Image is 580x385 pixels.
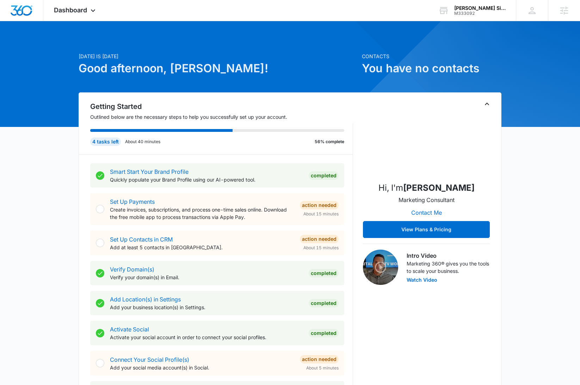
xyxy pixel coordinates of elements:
h3: Intro Video [407,251,490,260]
h1: You have no contacts [362,60,501,77]
p: [DATE] is [DATE] [79,53,358,60]
div: account id [454,11,506,16]
div: account name [454,5,506,11]
p: Verify your domain(s) in Email. [110,274,303,281]
button: Toggle Collapse [483,100,491,108]
img: Ryan Sipes [391,105,462,176]
p: About 40 minutes [125,139,160,145]
div: Completed [309,171,339,180]
p: Outlined below are the necessary steps to help you successfully set up your account. [90,113,353,121]
a: Smart Start Your Brand Profile [110,168,189,175]
a: Set Up Contacts in CRM [110,236,173,243]
span: About 15 minutes [303,211,339,217]
a: Add Location(s) in Settings [110,296,181,303]
button: Contact Me [404,204,449,221]
div: Completed [309,299,339,307]
button: Watch Video [407,277,437,282]
img: Intro Video [363,250,398,285]
strong: [PERSON_NAME] [403,183,475,193]
p: 56% complete [315,139,344,145]
div: 4 tasks left [90,137,121,146]
a: Set Up Payments [110,198,155,205]
p: Add your business location(s) in Settings. [110,304,303,311]
span: About 15 minutes [303,245,339,251]
a: Connect Your Social Profile(s) [110,356,189,363]
p: Create invoices, subscriptions, and process one-time sales online. Download the free mobile app t... [110,206,294,221]
div: Completed [309,269,339,277]
p: Marketing 360® gives you the tools to scale your business. [407,260,490,275]
p: Hi, I'm [378,182,475,194]
h2: Getting Started [90,101,353,112]
a: Activate Social [110,326,149,333]
p: Activate your social account in order to connect your social profiles. [110,334,303,341]
p: Marketing Consultant [399,196,455,204]
div: Action Needed [300,201,339,209]
p: Add your social media account(s) in Social. [110,364,294,371]
h1: Good afternoon, [PERSON_NAME]! [79,60,358,77]
div: Action Needed [300,235,339,243]
p: Contacts [362,53,501,60]
div: Completed [309,329,339,337]
p: Add at least 5 contacts in [GEOGRAPHIC_DATA]. [110,244,294,251]
p: Quickly populate your Brand Profile using our AI-powered tool. [110,176,303,183]
span: Dashboard [54,6,87,14]
span: About 5 minutes [306,365,339,371]
a: Verify Domain(s) [110,266,154,273]
button: View Plans & Pricing [363,221,490,238]
div: Action Needed [300,355,339,363]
